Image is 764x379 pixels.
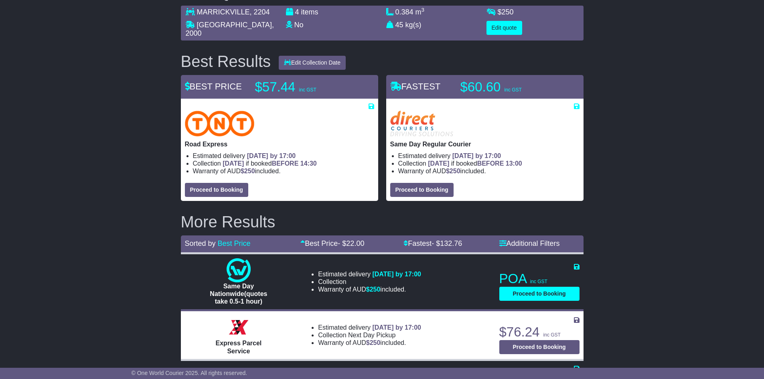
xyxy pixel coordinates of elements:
span: [DATE] by 17:00 [372,271,421,278]
span: BEFORE [477,160,504,167]
a: Best Price [218,239,251,247]
a: Additional Filters [499,239,560,247]
button: Proceed to Booking [185,183,248,197]
span: 14:30 [300,160,317,167]
span: inc GST [543,332,561,338]
li: Estimated delivery [318,324,421,331]
span: 250 [244,168,255,174]
span: 0.384 [395,8,413,16]
span: items [301,8,318,16]
li: Collection [398,160,580,167]
span: FASTEST [390,81,441,91]
sup: 3 [422,7,425,13]
span: Same Day Nationwide(quotes take 0.5-1 hour) [210,283,267,305]
a: Fastest- $132.76 [403,239,462,247]
span: 250 [370,339,381,346]
span: [DATE] [428,160,449,167]
span: 13:00 [506,160,522,167]
p: Road Express [185,140,374,148]
a: Best Price- $22.00 [300,239,364,247]
span: [DATE] by 17:00 [452,152,501,159]
li: Collection [318,278,421,286]
span: 250 [370,286,381,293]
span: $ [498,8,514,16]
button: Proceed to Booking [390,183,454,197]
span: No [294,21,304,29]
span: inc GST [505,87,522,93]
span: Express Parcel Service [216,340,262,354]
li: Estimated delivery [318,270,421,278]
span: 132.76 [440,239,462,247]
span: Next Day Pickup [348,332,395,338]
span: , 2204 [250,8,270,16]
span: Sorted by [185,239,216,247]
span: $ [241,168,255,174]
li: Warranty of AUD included. [193,167,374,175]
p: $76.24 [499,324,580,340]
span: [DATE] [223,160,244,167]
div: Best Results [177,53,275,70]
img: One World Courier: Same Day Nationwide(quotes take 0.5-1 hour) [227,258,251,282]
p: Same Day Regular Courier [390,140,580,148]
span: inc GST [299,87,316,93]
span: $ [366,286,381,293]
h2: More Results [181,213,584,231]
span: $ [446,168,460,174]
li: Collection [193,160,374,167]
span: © One World Courier 2025. All rights reserved. [132,370,247,376]
span: 250 [502,8,514,16]
span: 45 [395,21,403,29]
span: kg(s) [405,21,422,29]
p: $57.44 [255,79,355,95]
span: , 2000 [186,21,274,38]
button: Proceed to Booking [499,287,580,301]
li: Warranty of AUD included. [318,286,421,293]
img: Direct: Same Day Regular Courier [390,111,453,136]
li: Estimated delivery [193,152,374,160]
span: 22.00 [346,239,364,247]
span: BEFORE [272,160,299,167]
span: inc GST [530,279,547,284]
img: TNT Domestic: Road Express [185,111,255,136]
span: 4 [295,8,299,16]
span: if booked [428,160,522,167]
span: [DATE] by 17:00 [372,324,421,331]
button: Edit Collection Date [279,56,346,70]
li: Warranty of AUD included. [318,339,421,347]
span: - $ [432,239,462,247]
li: Collection [318,331,421,339]
p: POA [499,271,580,287]
span: [GEOGRAPHIC_DATA] [197,21,272,29]
li: Warranty of AUD included. [398,167,580,175]
span: - $ [338,239,364,247]
span: m [415,8,425,16]
span: if booked [223,160,316,167]
button: Proceed to Booking [499,340,580,354]
span: BEST PRICE [185,81,242,91]
span: $ [366,339,381,346]
span: 250 [450,168,460,174]
span: MARRICKVILLE [197,8,250,16]
p: $60.60 [460,79,561,95]
img: Border Express: Express Parcel Service [227,315,251,339]
button: Edit quote [486,21,522,35]
span: [DATE] by 17:00 [247,152,296,159]
li: Estimated delivery [398,152,580,160]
